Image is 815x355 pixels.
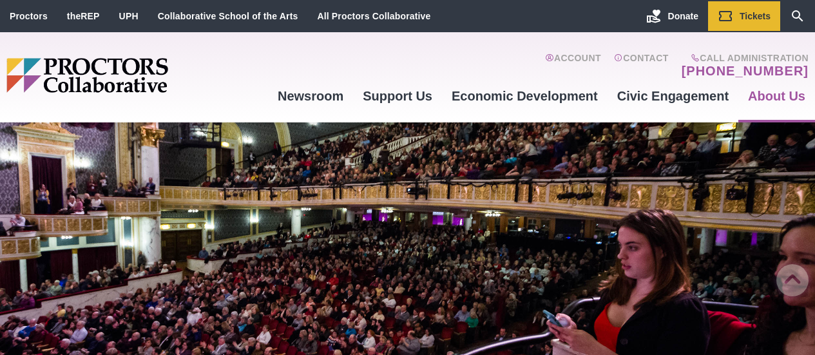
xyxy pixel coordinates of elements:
a: Newsroom [268,79,353,113]
a: Economic Development [442,79,608,113]
img: Proctors logo [6,58,267,93]
a: Donate [637,1,708,31]
a: Proctors [10,11,48,21]
a: Tickets [708,1,780,31]
a: All Proctors Collaborative [317,11,430,21]
a: Collaborative School of the Arts [158,11,298,21]
a: Account [545,53,601,79]
a: Search [780,1,815,31]
span: Tickets [740,11,771,21]
span: Donate [668,11,698,21]
a: Contact [614,53,669,79]
a: Civic Engagement [608,79,738,113]
a: Support Us [353,79,442,113]
a: UPH [119,11,139,21]
a: Back to Top [776,265,802,291]
a: About Us [738,79,815,113]
span: Call Administration [678,53,809,63]
a: [PHONE_NUMBER] [682,63,809,79]
a: theREP [67,11,100,21]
